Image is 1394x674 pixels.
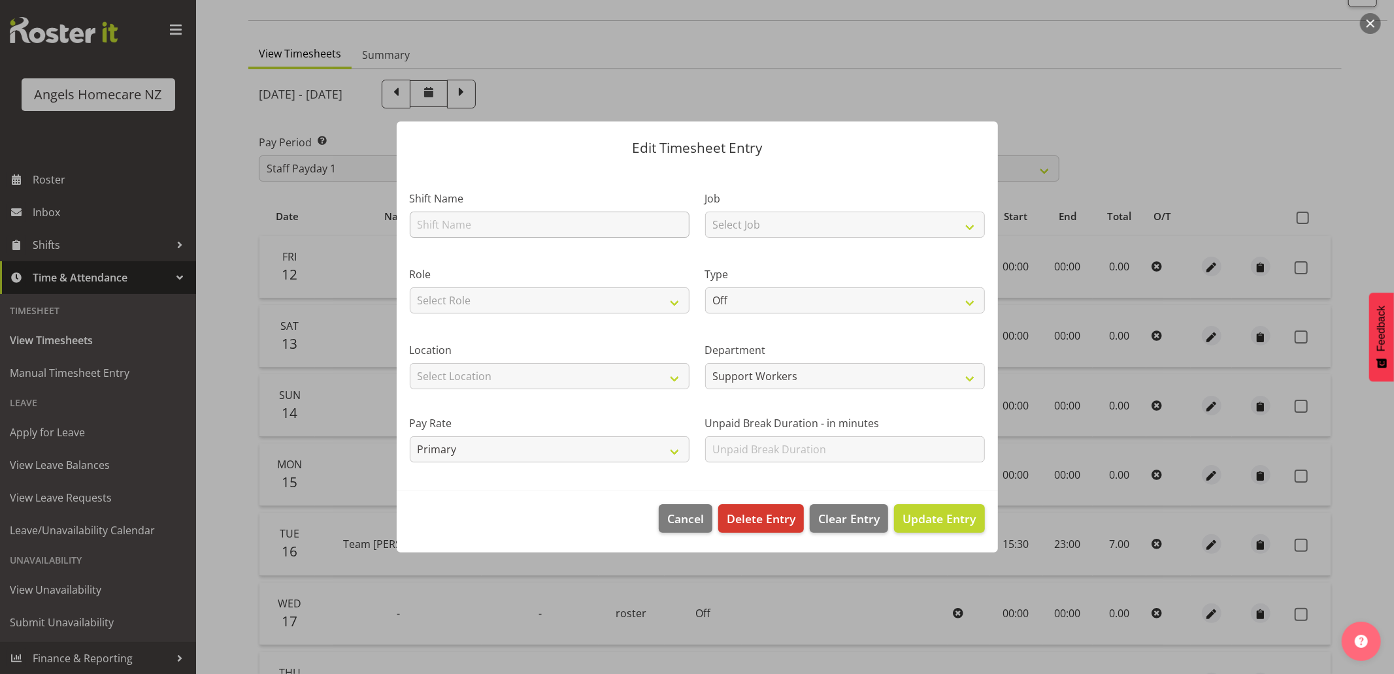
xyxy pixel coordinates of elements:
input: Shift Name [410,212,689,238]
label: Location [410,342,689,358]
label: Shift Name [410,191,689,206]
button: Cancel [659,504,712,533]
button: Update Entry [894,504,984,533]
span: Cancel [667,510,704,527]
label: Unpaid Break Duration - in minutes [705,415,985,431]
span: Clear Entry [818,510,880,527]
label: Type [705,266,985,282]
label: Pay Rate [410,415,689,431]
img: help-xxl-2.png [1355,635,1368,648]
button: Feedback - Show survey [1369,293,1394,381]
label: Job [705,191,985,206]
span: Update Entry [903,511,976,526]
label: Department [705,342,985,358]
button: Clear Entry [810,504,888,533]
button: Delete Entry [718,504,804,533]
span: Delete Entry [727,510,795,527]
span: Feedback [1376,306,1387,351]
input: Unpaid Break Duration [705,436,985,462]
label: Role [410,266,689,282]
p: Edit Timesheet Entry [410,141,985,155]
